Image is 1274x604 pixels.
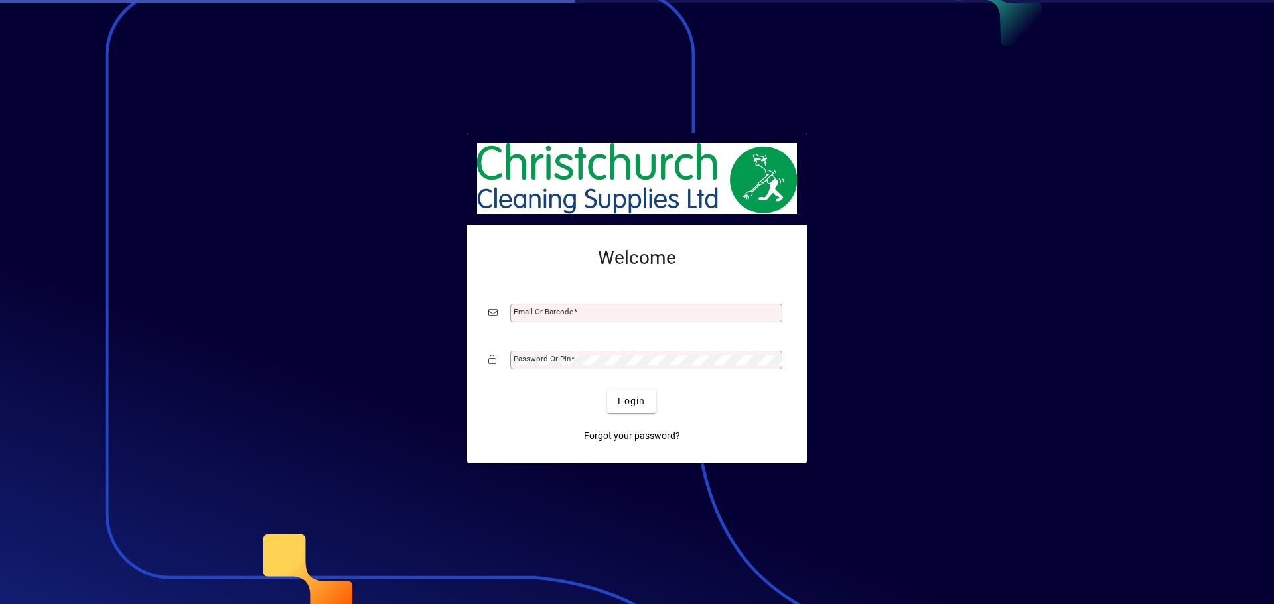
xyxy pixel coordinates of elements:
[584,429,680,443] span: Forgot your password?
[618,394,645,408] span: Login
[514,307,573,316] mat-label: Email or Barcode
[514,354,571,363] mat-label: Password or Pin
[488,247,786,269] h2: Welcome
[579,424,685,448] a: Forgot your password?
[607,389,656,413] button: Login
